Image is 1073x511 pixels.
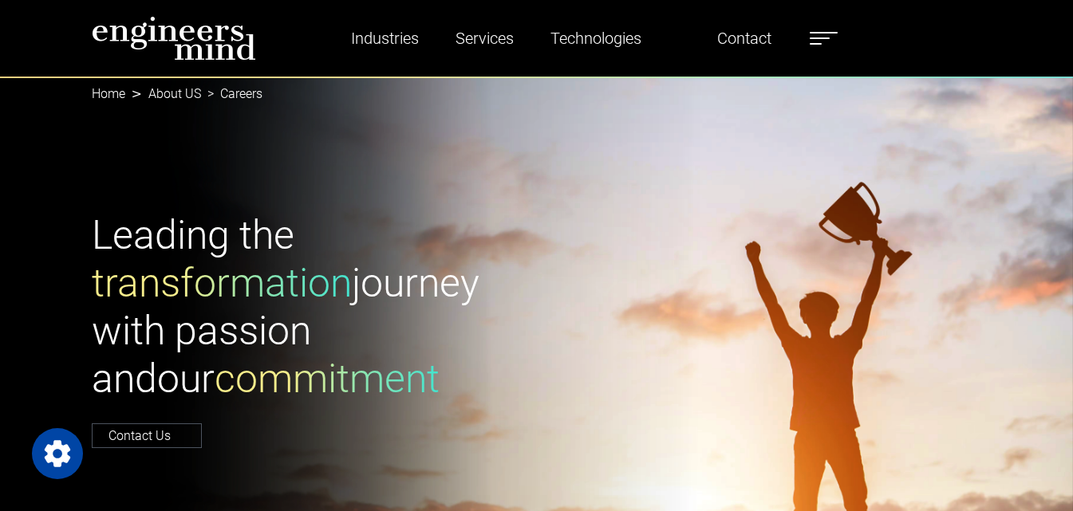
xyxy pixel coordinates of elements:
a: Contact Us [92,423,202,448]
li: Careers [201,85,262,104]
span: commitment [215,356,440,402]
h1: Leading the journey with passion and our [92,211,527,403]
img: logo [92,16,256,61]
span: transformation [92,260,352,306]
a: Technologies [544,20,648,57]
a: Contact [711,20,778,57]
a: About US [148,86,201,101]
a: Industries [345,20,425,57]
a: Home [92,86,125,101]
a: Services [449,20,520,57]
nav: breadcrumb [92,77,982,112]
